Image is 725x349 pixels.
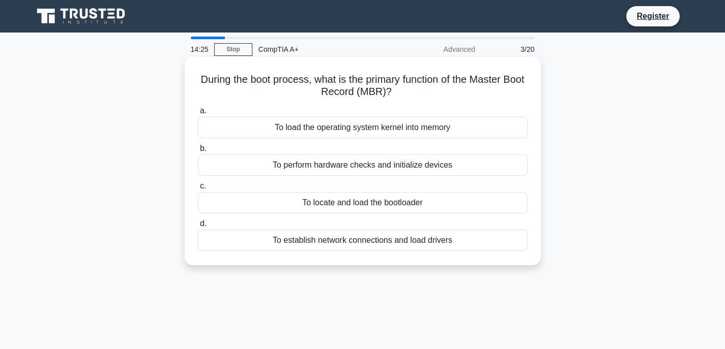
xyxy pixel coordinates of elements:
[630,10,675,22] a: Register
[200,144,207,152] span: b.
[197,73,529,99] h5: During the boot process, what is the primary function of the Master Boot Record (MBR)?
[392,39,481,59] div: Advanced
[185,39,214,59] div: 14:25
[198,230,528,251] div: To establish network connections and load drivers
[214,43,252,56] a: Stop
[198,192,528,213] div: To locate and load the bootloader
[200,106,207,115] span: a.
[200,219,207,228] span: d.
[198,154,528,176] div: To perform hardware checks and initialize devices
[198,117,528,138] div: To load the operating system kernel into memory
[200,181,206,190] span: c.
[481,39,541,59] div: 3/20
[252,39,392,59] div: CompTIA A+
